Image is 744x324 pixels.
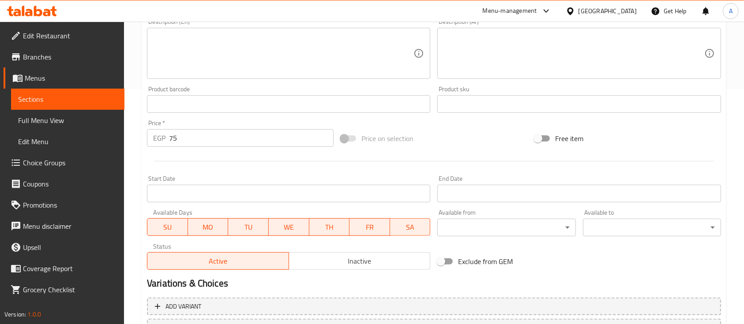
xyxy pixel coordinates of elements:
[147,218,188,236] button: SU
[458,256,513,267] span: Exclude from GEM
[165,301,201,312] span: Add variant
[313,221,346,234] span: TH
[4,152,124,173] a: Choice Groups
[23,157,117,168] span: Choice Groups
[4,194,124,216] a: Promotions
[437,95,721,113] input: Please enter product sku
[4,216,124,237] a: Menu disclaimer
[18,136,117,147] span: Edit Menu
[269,218,309,236] button: WE
[361,133,413,144] span: Price on selection
[147,277,721,290] h2: Variations & Choices
[4,46,124,67] a: Branches
[23,179,117,189] span: Coupons
[25,73,117,83] span: Menus
[4,67,124,89] a: Menus
[4,258,124,279] a: Coverage Report
[151,221,184,234] span: SU
[4,173,124,194] a: Coupons
[394,221,427,234] span: SA
[151,255,286,268] span: Active
[169,129,334,147] input: Please enter price
[23,200,117,210] span: Promotions
[729,6,733,16] span: A
[147,298,721,316] button: Add variant
[147,95,430,113] input: Please enter product barcode
[11,89,124,110] a: Sections
[437,219,575,236] div: ​
[23,284,117,295] span: Grocery Checklist
[232,221,265,234] span: TU
[18,115,117,126] span: Full Menu View
[147,252,289,270] button: Active
[4,25,124,46] a: Edit Restaurant
[192,221,225,234] span: MO
[23,221,117,231] span: Menu disclaimer
[23,263,117,274] span: Coverage Report
[153,133,165,143] p: EGP
[272,221,306,234] span: WE
[18,94,117,104] span: Sections
[23,52,117,62] span: Branches
[188,218,229,236] button: MO
[555,133,583,144] span: Free item
[349,218,390,236] button: FR
[293,255,427,268] span: Inactive
[309,218,350,236] button: TH
[583,219,721,236] div: ​
[27,309,41,320] span: 1.0.0
[11,131,124,152] a: Edit Menu
[483,6,537,16] div: Menu-management
[579,6,637,16] div: [GEOGRAPHIC_DATA]
[390,218,431,236] button: SA
[353,221,387,234] span: FR
[4,279,124,300] a: Grocery Checklist
[23,30,117,41] span: Edit Restaurant
[289,252,431,270] button: Inactive
[4,237,124,258] a: Upsell
[23,242,117,253] span: Upsell
[11,110,124,131] a: Full Menu View
[228,218,269,236] button: TU
[4,309,26,320] span: Version:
